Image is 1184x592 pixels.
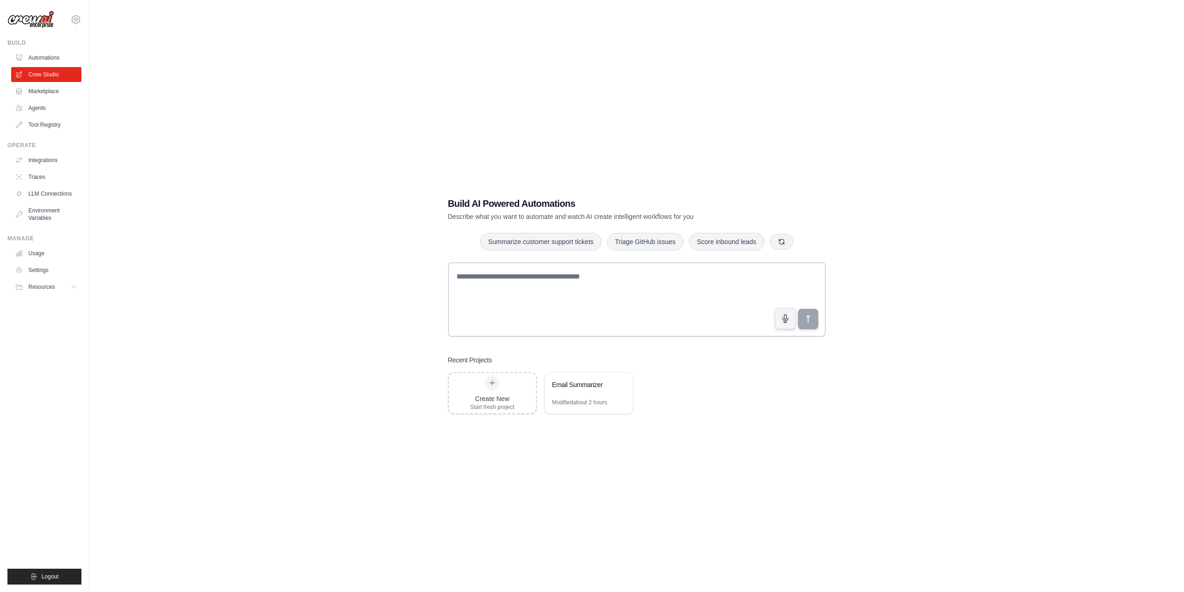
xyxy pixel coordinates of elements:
a: LLM Connections [11,186,81,201]
img: Logo [7,11,54,28]
a: Crew Studio [11,67,81,82]
p: Describe what you want to automate and watch AI create intelligent workflows for you [448,212,761,221]
a: Marketplace [11,84,81,99]
button: Score inbound leads [689,233,764,251]
span: Logout [41,573,59,580]
h3: Recent Projects [448,355,492,365]
a: Environment Variables [11,203,81,225]
div: Modified about 2 hours [552,399,608,406]
div: Email Summarizer [552,380,616,389]
div: Create New [470,394,515,403]
a: Traces [11,170,81,184]
button: Logout [7,569,81,585]
div: Operate [7,142,81,149]
a: Agents [11,101,81,116]
h1: Build AI Powered Automations [448,197,761,210]
div: Start fresh project [470,403,515,411]
button: Resources [11,279,81,294]
div: Manage [7,235,81,242]
a: Tool Registry [11,117,81,132]
a: Integrations [11,153,81,168]
a: Usage [11,246,81,261]
button: Click to speak your automation idea [775,308,796,329]
button: Triage GitHub issues [607,233,683,251]
button: Summarize customer support tickets [480,233,601,251]
span: Resources [28,283,55,291]
a: Settings [11,263,81,278]
a: Automations [11,50,81,65]
div: Build [7,39,81,47]
button: Get new suggestions [770,234,793,250]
